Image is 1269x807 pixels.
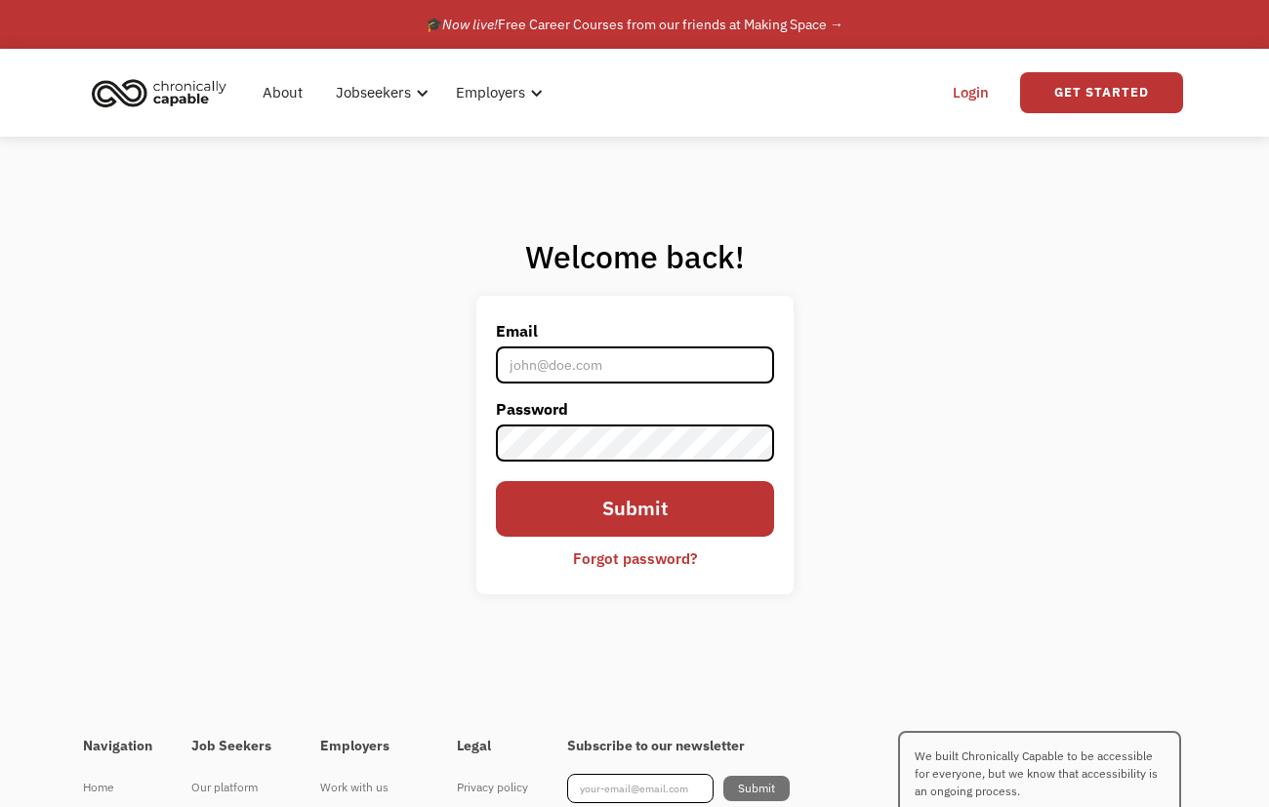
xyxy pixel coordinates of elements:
a: Forgot password? [558,542,712,575]
div: Our platform [191,776,281,799]
a: About [251,61,314,124]
h4: Employers [320,738,418,755]
img: Chronically Capable logo [86,71,232,114]
a: Home [83,774,152,801]
form: Footer Newsletter [567,774,790,803]
div: Jobseekers [336,81,411,104]
div: Employers [444,61,549,124]
div: Privacy policy [457,776,528,799]
a: Our platform [191,774,281,801]
div: Work with us [320,776,418,799]
a: Get Started [1020,72,1183,113]
div: Employers [456,81,525,104]
div: 🎓 Free Career Courses from our friends at Making Space → [426,13,843,36]
div: Jobseekers [324,61,434,124]
h1: Welcome back! [476,237,794,276]
form: Email Form 2 [496,315,774,575]
label: Password [496,393,774,424]
div: Forgot password? [573,546,697,570]
a: Privacy policy [457,774,528,801]
input: Submit [723,776,790,801]
a: Work with us [320,774,418,801]
label: Email [496,315,774,346]
div: Home [83,776,152,799]
h4: Subscribe to our newsletter [567,738,790,755]
h4: Legal [457,738,528,755]
input: john@doe.com [496,346,774,383]
a: Login [941,61,1001,124]
input: Submit [496,481,774,537]
h4: Job Seekers [191,738,281,755]
a: home [86,71,241,114]
input: your-email@email.com [567,774,714,803]
em: Now live! [442,16,498,33]
h4: Navigation [83,738,152,755]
